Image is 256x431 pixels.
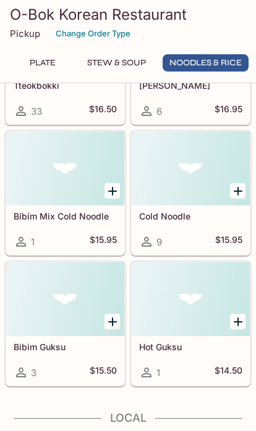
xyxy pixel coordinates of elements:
h5: $15.50 [90,365,117,380]
h5: $15.95 [215,234,242,249]
button: Change Order Type [50,24,136,43]
a: Cold Noodle9$15.95 [131,131,250,255]
a: Hot Guksu1$14.50 [131,261,250,386]
div: Bibim Mix Cold Noodle [6,131,124,205]
h5: [PERSON_NAME] [139,80,242,91]
button: Add Bibim Guksu [105,314,120,329]
h3: O-Bok Korean Restaurant [10,5,246,24]
button: Noodles & Rice [163,54,249,72]
h5: Tteokbokki [14,80,117,91]
button: Add Cold Noodle [230,183,245,199]
div: Hot Guksu [132,262,250,336]
h5: $16.95 [215,104,242,118]
div: Cold Noodle [132,131,250,205]
h4: Local [5,411,251,425]
button: Stew & Soup [80,54,153,72]
h5: $16.50 [89,104,117,118]
h5: Hot Guksu [139,342,242,352]
div: Bibim Guksu [6,262,124,336]
span: 6 [156,105,162,117]
a: Bibim Mix Cold Noodle1$15.95 [6,131,125,255]
span: 1 [31,236,35,248]
span: 1 [156,367,160,379]
span: 3 [31,367,36,379]
h5: Cold Noodle [139,211,242,221]
h5: Bibim Mix Cold Noodle [14,211,117,221]
h5: Bibim Guksu [14,342,117,352]
h5: $15.95 [90,234,117,249]
span: 33 [31,105,42,117]
button: Add Hot Guksu [230,314,245,329]
h5: $14.50 [215,365,242,380]
button: Add Bibim Mix Cold Noodle [105,183,120,199]
a: Bibim Guksu3$15.50 [6,261,125,386]
p: Pickup [10,28,40,39]
span: 9 [156,236,162,248]
button: Plate [15,54,70,72]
